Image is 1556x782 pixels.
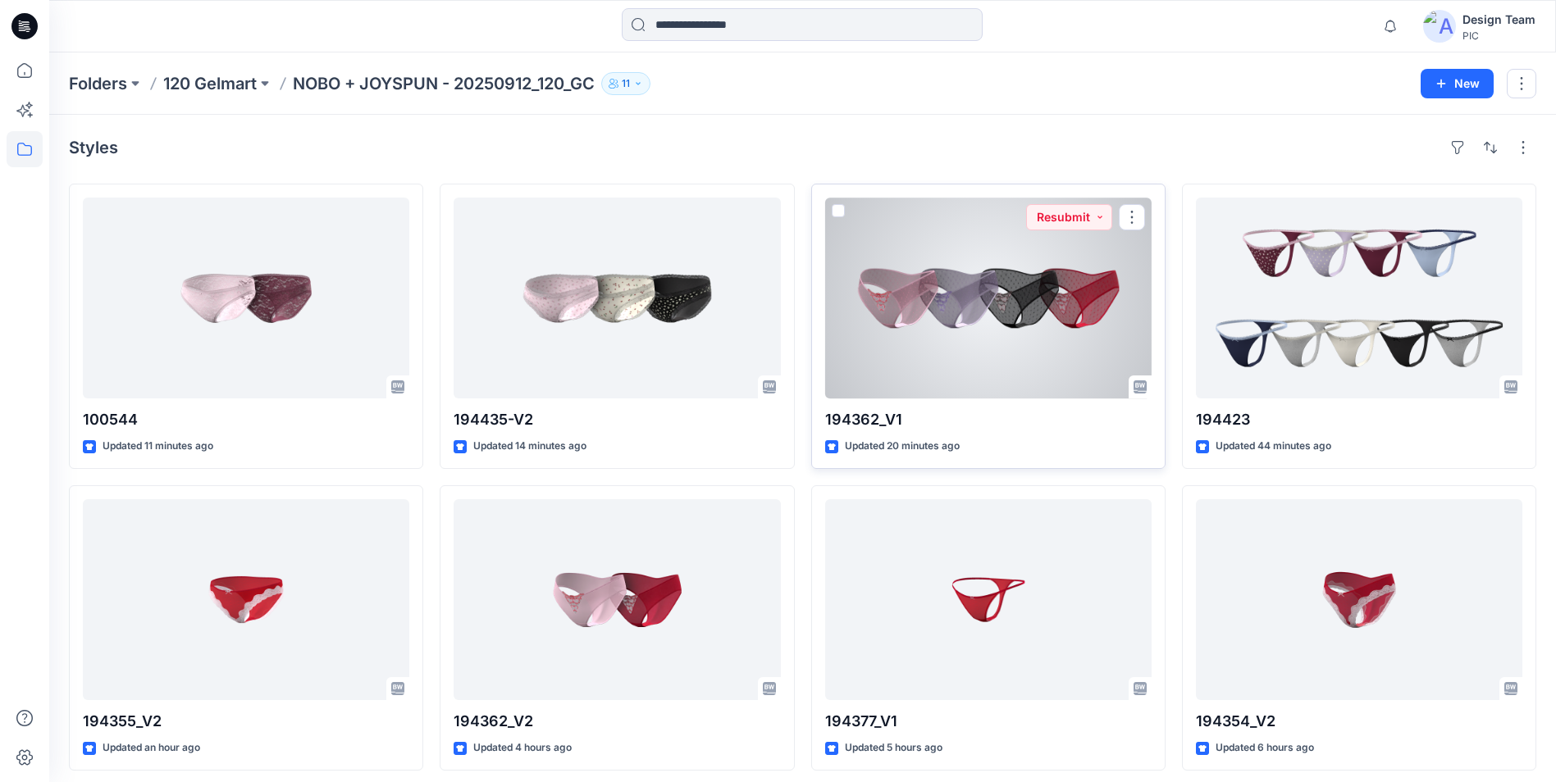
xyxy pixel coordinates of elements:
[83,710,409,733] p: 194355_V2
[473,438,586,455] p: Updated 14 minutes ago
[454,408,780,431] p: 194435-V2
[845,739,942,757] p: Updated 5 hours ago
[845,438,960,455] p: Updated 20 minutes ago
[825,408,1152,431] p: 194362_V1
[83,198,409,398] a: 100544
[601,72,650,95] button: 11
[454,198,780,398] a: 194435-V2
[1196,408,1522,431] p: 194423
[825,198,1152,398] a: 194362_V1
[1216,739,1314,757] p: Updated 6 hours ago
[83,408,409,431] p: 100544
[454,710,780,733] p: 194362_V2
[103,438,213,455] p: Updated 11 minutes ago
[622,75,630,93] p: 11
[103,739,200,757] p: Updated an hour ago
[69,72,127,95] a: Folders
[1423,10,1456,43] img: avatar
[454,499,780,700] a: 194362_V2
[1196,710,1522,733] p: 194354_V2
[1196,499,1522,700] a: 194354_V2
[1462,10,1535,30] div: Design Team
[1196,198,1522,398] a: 194423
[83,499,409,700] a: 194355_V2
[163,72,257,95] a: 120 Gelmart
[1421,69,1494,98] button: New
[825,499,1152,700] a: 194377_V1
[825,710,1152,733] p: 194377_V1
[1462,30,1535,42] div: PIC
[293,72,595,95] p: NOBO + JOYSPUN - 20250912_120_GC
[1216,438,1331,455] p: Updated 44 minutes ago
[69,138,118,157] h4: Styles
[473,739,572,757] p: Updated 4 hours ago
